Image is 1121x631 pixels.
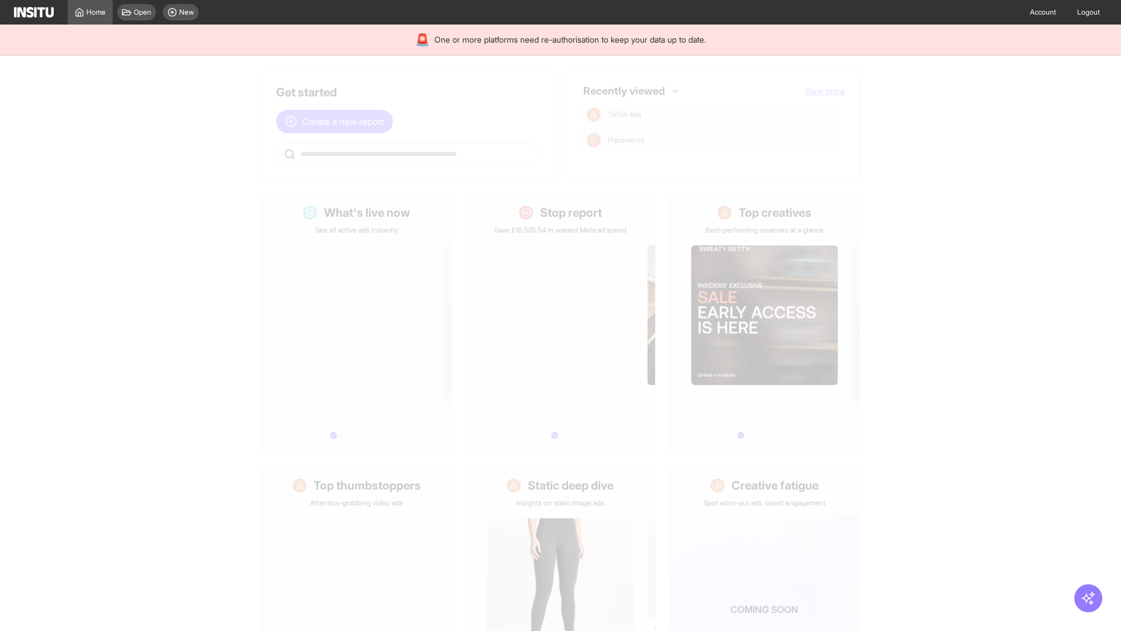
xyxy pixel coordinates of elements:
img: Logo [14,7,54,18]
div: 🚨 [415,32,430,48]
span: Home [86,8,106,17]
span: Open [134,8,151,17]
span: One or more platforms need re-authorisation to keep your data up to date. [434,34,706,46]
span: New [179,8,194,17]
